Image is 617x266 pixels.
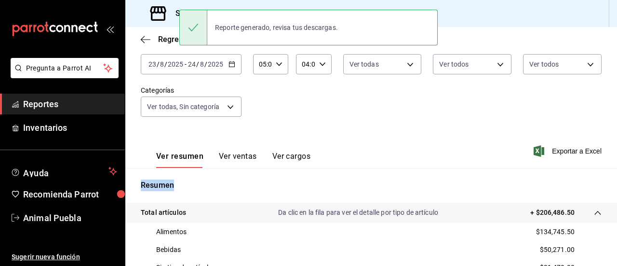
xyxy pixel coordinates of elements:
p: $134,745.50 [536,227,575,237]
p: Total artículos [141,208,186,218]
button: Ver cargos [272,152,311,168]
input: ---- [167,60,184,68]
input: -- [148,60,157,68]
p: + $206,486.50 [530,208,575,218]
span: Ver todos [439,59,469,69]
span: Reportes [23,98,117,111]
input: -- [160,60,164,68]
div: Reporte generado, revisa tus descargas. [207,17,346,38]
span: Ver todos [529,59,559,69]
span: Animal Puebla [23,211,117,224]
span: Pregunta a Parrot AI [26,63,104,73]
span: Sugerir nueva función [12,252,117,262]
input: -- [200,60,204,68]
button: Ver ventas [219,152,257,168]
button: Pregunta a Parrot AI [11,58,119,78]
p: Resumen [141,180,602,191]
button: Ver resumen [156,152,203,168]
span: Recomienda Parrot [23,188,117,201]
span: / [196,60,199,68]
span: Ver todas, Sin categoría [147,102,219,112]
p: Alimentos [156,227,187,237]
p: Bebidas [156,245,181,255]
label: Categorías [141,87,241,94]
span: Inventarios [23,121,117,134]
a: Pregunta a Parrot AI [7,70,119,80]
h3: Sucursal: Animal ([GEOGRAPHIC_DATA]) [168,8,319,19]
button: Exportar a Excel [536,145,602,157]
button: open_drawer_menu [106,25,114,33]
span: Ver todas [349,59,379,69]
span: / [157,60,160,68]
input: ---- [207,60,224,68]
p: Da clic en la fila para ver el detalle por tipo de artículo [278,208,438,218]
span: - [185,60,187,68]
p: $50,271.00 [540,245,575,255]
span: Ayuda [23,166,105,177]
span: / [204,60,207,68]
input: -- [188,60,196,68]
div: navigation tabs [156,152,310,168]
span: Regresar [158,35,190,44]
span: / [164,60,167,68]
button: Regresar [141,35,190,44]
